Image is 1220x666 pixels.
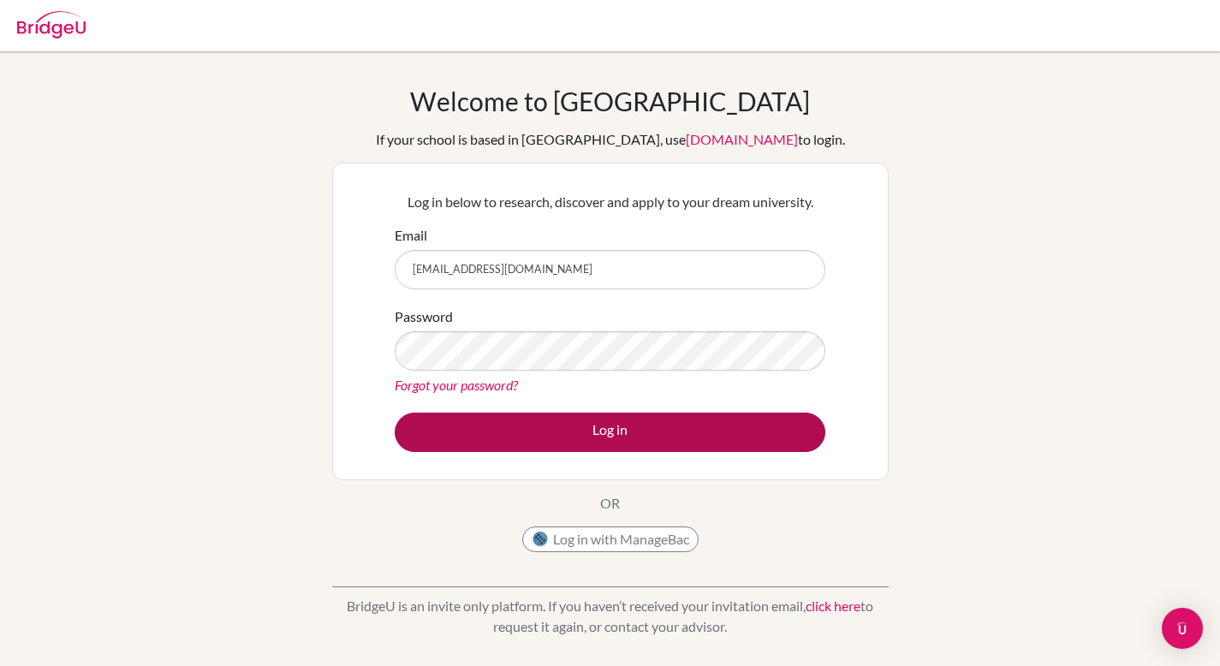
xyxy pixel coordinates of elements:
p: Log in below to research, discover and apply to your dream university. [395,192,825,212]
label: Email [395,225,427,246]
h1: Welcome to [GEOGRAPHIC_DATA] [410,86,810,116]
button: Log in [395,413,825,452]
p: OR [600,493,620,514]
a: click here [806,598,860,614]
div: Open Intercom Messenger [1162,608,1203,649]
div: If your school is based in [GEOGRAPHIC_DATA], use to login. [376,129,845,150]
button: Log in with ManageBac [522,526,699,552]
img: Bridge-U [17,11,86,39]
label: Password [395,306,453,327]
p: BridgeU is an invite only platform. If you haven’t received your invitation email, to request it ... [332,596,889,637]
a: Forgot your password? [395,377,518,393]
a: [DOMAIN_NAME] [686,131,798,147]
